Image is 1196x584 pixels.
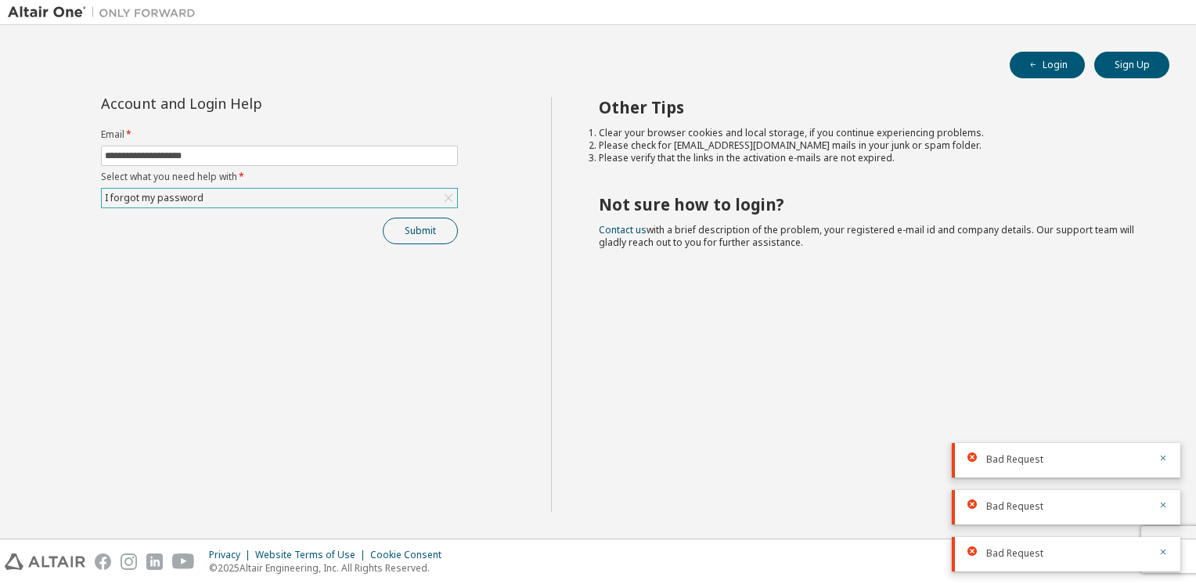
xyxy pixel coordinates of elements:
[103,189,206,207] div: I forgot my password
[383,218,458,244] button: Submit
[5,553,85,570] img: altair_logo.svg
[255,549,370,561] div: Website Terms of Use
[986,500,1043,513] span: Bad Request
[101,171,458,183] label: Select what you need help with
[599,223,647,236] a: Contact us
[599,223,1134,249] span: with a brief description of the problem, your registered e-mail id and company details. Our suppo...
[1010,52,1085,78] button: Login
[599,97,1142,117] h2: Other Tips
[209,561,451,575] p: © 2025 Altair Engineering, Inc. All Rights Reserved.
[101,97,387,110] div: Account and Login Help
[370,549,451,561] div: Cookie Consent
[986,453,1043,466] span: Bad Request
[1094,52,1169,78] button: Sign Up
[8,5,204,20] img: Altair One
[95,553,111,570] img: facebook.svg
[101,128,458,141] label: Email
[599,139,1142,152] li: Please check for [EMAIL_ADDRESS][DOMAIN_NAME] mails in your junk or spam folder.
[172,553,195,570] img: youtube.svg
[146,553,163,570] img: linkedin.svg
[599,127,1142,139] li: Clear your browser cookies and local storage, if you continue experiencing problems.
[121,553,137,570] img: instagram.svg
[986,547,1043,560] span: Bad Request
[599,152,1142,164] li: Please verify that the links in the activation e-mails are not expired.
[102,189,457,207] div: I forgot my password
[599,194,1142,214] h2: Not sure how to login?
[209,549,255,561] div: Privacy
